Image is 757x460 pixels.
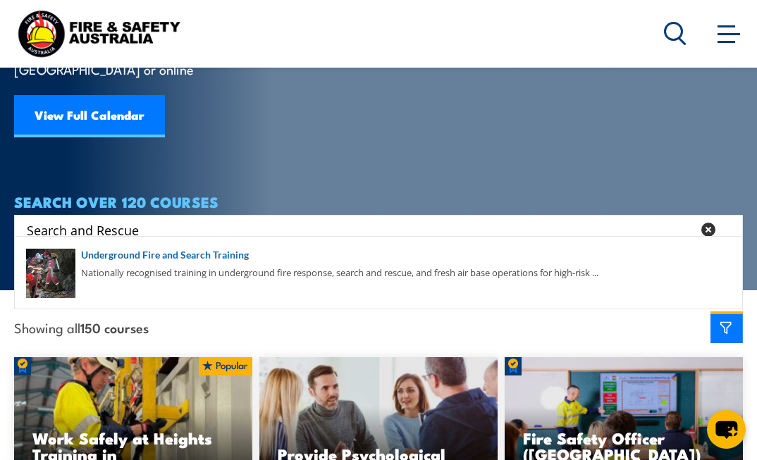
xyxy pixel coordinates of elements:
[707,410,746,449] button: chat-button
[14,320,149,335] span: Showing all
[26,247,731,263] a: Underground Fire and Search Training
[718,220,738,240] button: Search magnifier button
[14,10,271,77] p: Find a course thats right for you and your team. We can train on your worksite, in our training c...
[14,194,743,209] h4: SEARCH OVER 120 COURSES
[80,318,149,337] strong: 150 courses
[27,219,692,240] input: Search input
[30,220,695,240] form: Search form
[14,95,165,137] a: View Full Calendar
